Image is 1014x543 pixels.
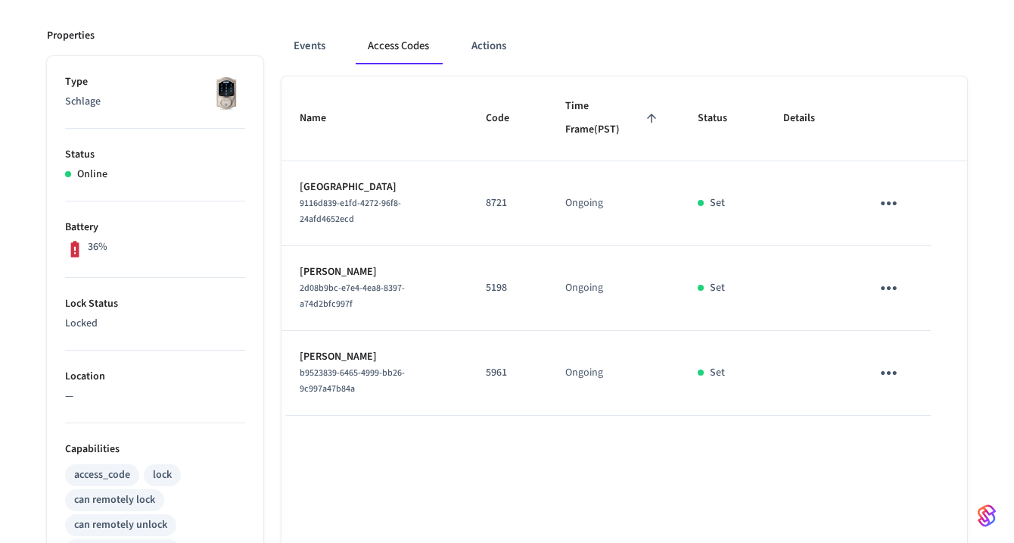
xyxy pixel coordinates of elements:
p: Lock Status [65,296,245,312]
p: — [65,389,245,404]
div: access_code [74,467,130,483]
span: Code [486,107,529,130]
p: 36% [88,239,107,255]
span: 9116d839-e1fd-4272-96f8-24afd4652ecd [300,197,401,226]
p: Battery [65,220,245,236]
p: [GEOGRAPHIC_DATA] [300,179,449,195]
span: 2d08b9bc-e7e4-4ea8-8397-a74d2bfc997f [300,282,405,311]
p: 5198 [486,280,529,296]
p: Capabilities [65,442,245,457]
button: Actions [459,28,518,64]
span: Time Frame(PST) [565,95,661,142]
p: [PERSON_NAME] [300,264,449,280]
td: Ongoing [547,246,679,331]
p: 8721 [486,195,529,211]
p: Type [65,74,245,90]
p: Properties [47,28,95,44]
p: Locked [65,316,245,332]
div: ant example [281,28,967,64]
p: Set [710,195,725,211]
p: Schlage [65,94,245,110]
p: Set [710,280,725,296]
button: Access Codes [356,28,441,64]
p: 5961 [486,365,529,381]
td: Ongoing [547,331,679,416]
img: Schlage Sense Smart Deadbolt with Camelot Trim, Front [207,74,245,112]
p: Location [65,369,245,385]
p: Status [65,147,245,163]
div: can remotely unlock [74,517,167,533]
td: Ongoing [547,161,679,246]
span: Status [698,107,747,130]
p: Online [77,167,107,183]
span: Details [783,107,835,130]
span: Name [300,107,346,130]
div: can remotely lock [74,492,155,508]
p: [PERSON_NAME] [300,349,449,365]
button: Events [281,28,337,64]
span: b9523839-6465-4999-bb26-9c997a47b84a [300,367,405,395]
div: lock [153,467,172,483]
img: SeamLogoGradient.69752ec5.svg [978,504,996,528]
p: Set [710,365,725,381]
table: sticky table [281,76,967,416]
